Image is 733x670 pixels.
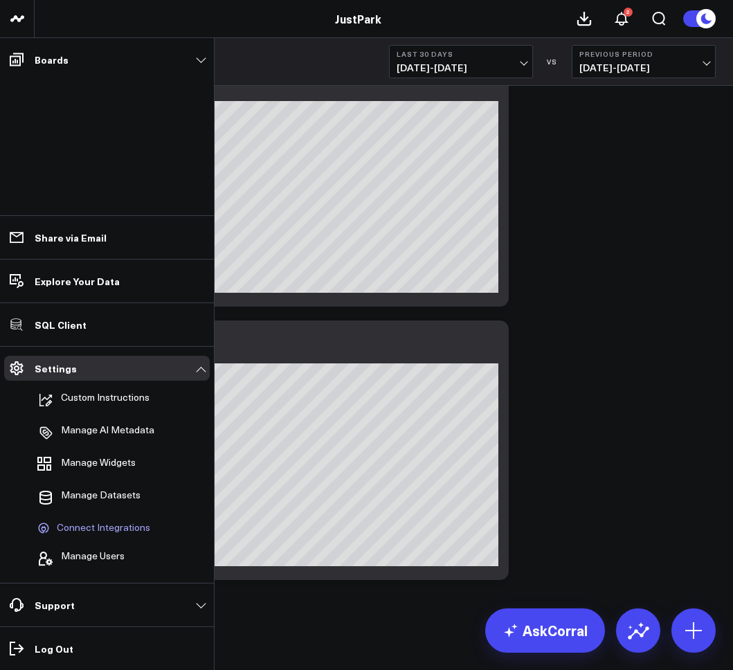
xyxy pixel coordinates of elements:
p: Support [35,599,75,610]
b: Last 30 Days [397,50,525,58]
span: [DATE] - [DATE] [579,62,708,73]
a: Manage Datasets [32,482,168,513]
p: Share via Email [35,232,107,243]
p: Custom Instructions [61,392,150,408]
button: Previous Period[DATE]-[DATE] [572,45,716,78]
a: Connect Integrations [32,515,168,541]
p: Explore Your Data [35,275,120,287]
div: VS [540,57,565,66]
button: Custom Instructions [32,385,150,415]
a: Manage Widgets [32,450,168,480]
div: Previous: 591.25k [62,90,498,101]
span: Connect Integrations [57,522,150,534]
p: Boards [35,54,69,65]
span: Manage Widgets [61,457,136,473]
p: Log Out [35,643,73,654]
span: Manage Datasets [61,489,141,506]
b: Previous Period [579,50,708,58]
span: Manage Users [61,550,125,567]
a: Log Out [4,636,210,661]
a: SQL Client [4,312,210,337]
a: JustPark [335,11,381,26]
span: [DATE] - [DATE] [397,62,525,73]
button: Last 30 Days[DATE]-[DATE] [389,45,533,78]
a: Manage AI Metadata [32,417,168,448]
a: AskCorral [485,608,605,653]
p: SQL Client [35,319,87,330]
p: Manage AI Metadata [61,424,154,441]
button: Manage Users [32,543,125,574]
div: 2 [624,8,633,17]
p: Settings [35,363,77,374]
